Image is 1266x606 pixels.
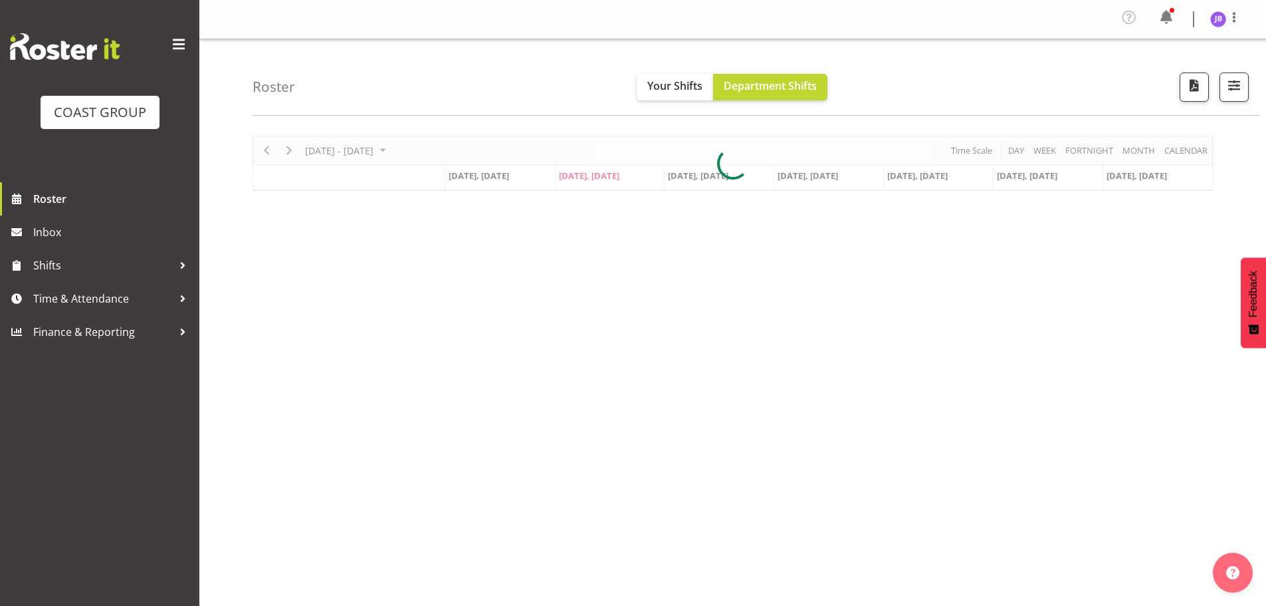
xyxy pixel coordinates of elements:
[33,222,193,242] span: Inbox
[1247,271,1259,317] span: Feedback
[713,74,827,100] button: Department Shifts
[54,102,146,122] div: COAST GROUP
[253,79,295,94] h4: Roster
[637,74,713,100] button: Your Shifts
[33,289,173,309] span: Time & Attendance
[33,189,193,209] span: Roster
[1219,73,1249,102] button: Filter Shifts
[10,33,120,60] img: Rosterit website logo
[1241,257,1266,348] button: Feedback - Show survey
[1180,73,1209,102] button: Download a PDF of the roster according to the set date range.
[1210,11,1226,27] img: jarrod-bullock1157.jpg
[33,322,173,342] span: Finance & Reporting
[724,78,817,93] span: Department Shifts
[647,78,702,93] span: Your Shifts
[33,255,173,275] span: Shifts
[1226,566,1239,579] img: help-xxl-2.png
